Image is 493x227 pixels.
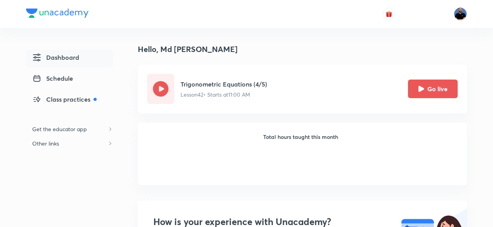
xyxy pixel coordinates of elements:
span: Class practices [32,95,97,104]
a: Class practices [26,92,113,109]
img: avatar [385,10,392,17]
img: Md Afroj [454,7,467,21]
h4: Hello, Md [PERSON_NAME] [138,43,238,55]
button: avatar [383,8,395,20]
img: Company Logo [26,9,89,18]
span: Dashboard [32,53,79,62]
button: Go live [408,80,458,98]
h6: Get the educator app [26,122,93,136]
a: Schedule [26,71,113,88]
span: Schedule [32,74,73,83]
p: Lesson 42 • Starts at 11:00 AM [181,90,267,99]
h6: Total hours taught this month [263,133,338,141]
h5: Trigonometric Equations (4/5) [181,80,267,89]
h6: Other links [26,136,65,151]
a: Dashboard [26,50,113,68]
a: Company Logo [26,9,89,20]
